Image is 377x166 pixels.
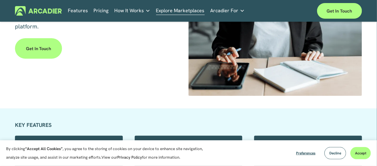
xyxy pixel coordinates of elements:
[329,151,341,156] span: Decline
[114,6,144,15] span: How It Works
[25,146,63,151] strong: “Accept All Cookies”
[317,3,362,19] a: Get in touch
[291,147,320,159] button: Preferences
[210,6,245,16] a: folder dropdown
[6,145,205,162] p: By clicking , you agree to the storing of cookies on your device to enhance site navigation, anal...
[15,122,52,128] strong: KEY FEATURES
[156,6,205,16] a: Explore Marketplaces
[324,147,346,159] button: Decline
[68,6,88,16] a: Features
[15,6,62,16] img: Arcadier
[117,155,142,160] a: Privacy Policy
[296,151,316,156] span: Preferences
[210,6,238,15] span: Arcadier For
[114,6,150,16] a: folder dropdown
[15,38,62,59] a: Get in touch
[346,137,377,166] iframe: Chat Widget
[94,6,109,16] a: Pricing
